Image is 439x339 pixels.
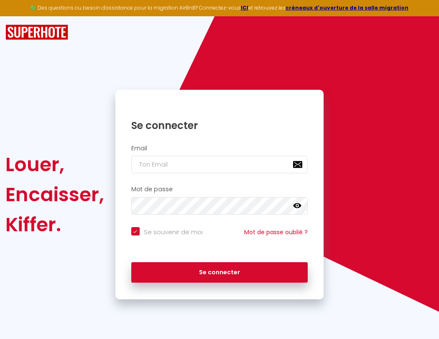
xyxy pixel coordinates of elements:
[5,25,68,40] img: SuperHote logo
[5,149,104,180] div: Louer,
[131,156,308,173] input: Ton Email
[5,210,104,240] div: Kiffer.
[5,180,104,210] div: Encaisser,
[244,228,308,236] a: Mot de passe oublié ?
[286,4,408,11] a: créneaux d'ouverture de la salle migration
[131,262,308,283] button: Se connecter
[131,186,308,193] h2: Mot de passe
[131,119,308,132] h1: Se connecter
[131,145,308,152] h2: Email
[241,4,248,11] a: ICI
